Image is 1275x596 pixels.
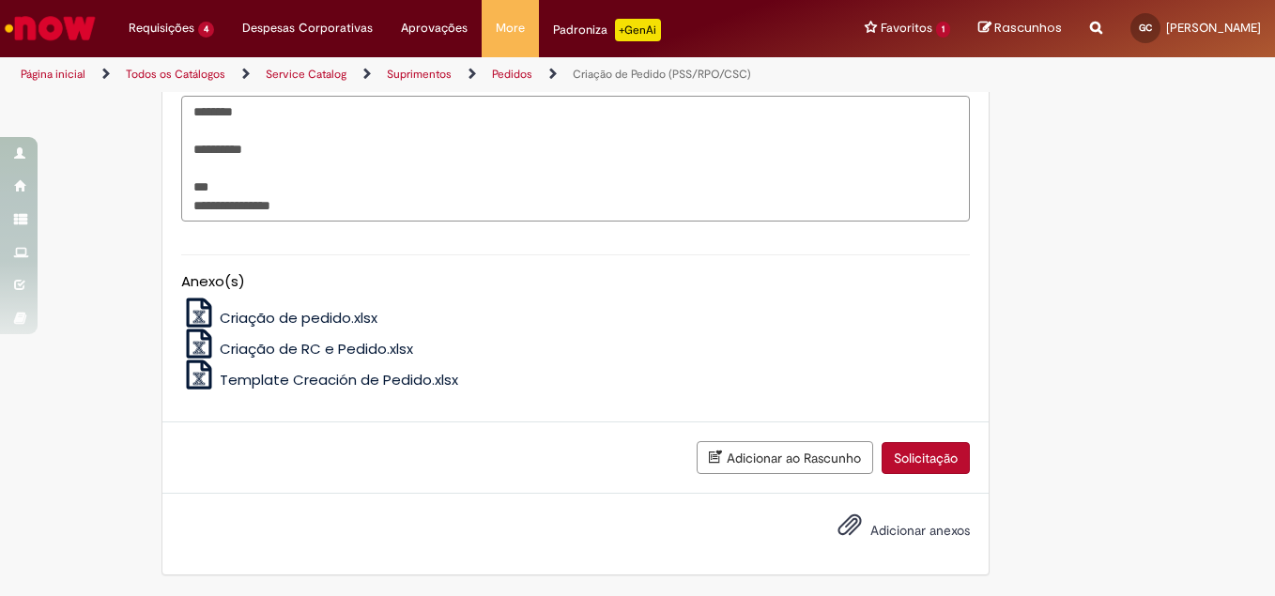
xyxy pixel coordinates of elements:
[181,96,970,222] textarea: Descrição
[994,19,1062,37] span: Rascunhos
[936,22,950,38] span: 1
[181,370,459,390] a: Template Creación de Pedido.xlsx
[242,19,373,38] span: Despesas Corporativas
[198,22,214,38] span: 4
[573,67,751,82] a: Criação de Pedido (PSS/RPO/CSC)
[401,19,468,38] span: Aprovações
[881,19,932,38] span: Favoritos
[697,441,873,474] button: Adicionar ao Rascunho
[615,19,661,41] p: +GenAi
[833,508,867,551] button: Adicionar anexos
[882,442,970,474] button: Solicitação
[492,67,532,82] a: Pedidos
[220,370,458,390] span: Template Creación de Pedido.xlsx
[181,308,378,328] a: Criação de pedido.xlsx
[496,19,525,38] span: More
[266,67,346,82] a: Service Catalog
[1166,20,1261,36] span: [PERSON_NAME]
[2,9,99,47] img: ServiceNow
[129,19,194,38] span: Requisições
[978,20,1062,38] a: Rascunhos
[126,67,225,82] a: Todos os Catálogos
[553,19,661,41] div: Padroniza
[870,522,970,539] span: Adicionar anexos
[220,308,377,328] span: Criação de pedido.xlsx
[220,339,413,359] span: Criação de RC e Pedido.xlsx
[21,67,85,82] a: Página inicial
[14,57,836,92] ul: Trilhas de página
[181,339,414,359] a: Criação de RC e Pedido.xlsx
[1139,22,1152,34] span: GC
[181,274,970,290] h5: Anexo(s)
[387,67,452,82] a: Suprimentos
